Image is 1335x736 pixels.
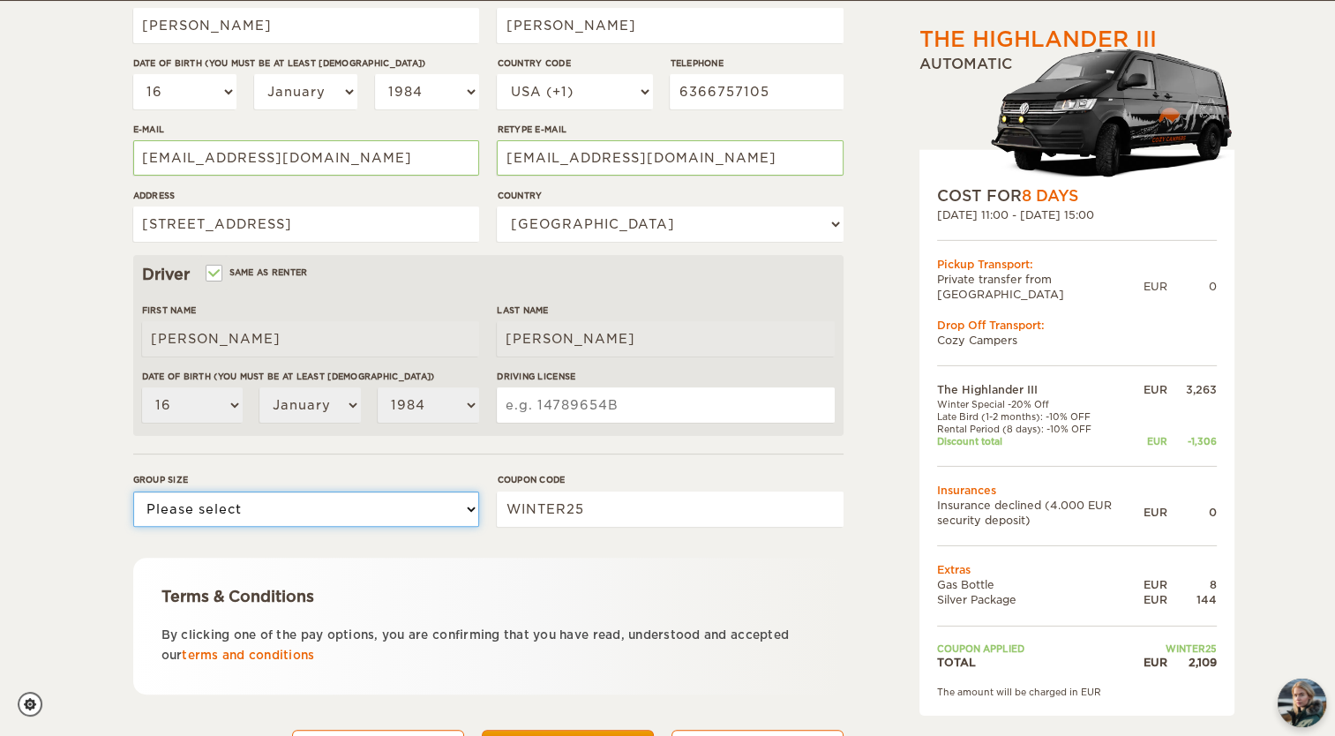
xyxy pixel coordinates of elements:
td: Silver Package [937,592,1144,607]
label: Address [133,189,479,202]
td: The Highlander III [937,382,1144,397]
div: The amount will be charged in EUR [937,686,1217,698]
div: EUR [1144,592,1167,607]
label: Group size [133,473,479,486]
input: e.g. example@example.com [133,140,479,176]
input: e.g. William [142,321,479,357]
td: Insurance declined (4.000 EUR security deposit) [937,498,1144,528]
label: Country Code [497,56,652,70]
div: EUR [1144,435,1167,447]
div: Drop Off Transport: [937,318,1217,333]
td: Extras [937,562,1217,577]
div: COST FOR [937,185,1217,207]
td: Late Bird (1-2 months): -10% OFF [937,410,1144,423]
span: 8 Days [1022,187,1078,205]
label: Last Name [497,304,834,317]
div: 0 [1167,279,1217,294]
td: Gas Bottle [937,577,1144,592]
img: stor-langur-4.png [990,40,1234,185]
label: E-mail [133,123,479,136]
input: e.g. Smith [497,8,843,43]
a: terms and conditions [182,649,314,662]
button: chat-button [1278,679,1326,727]
div: 3,263 [1167,382,1217,397]
div: [DATE] 11:00 - [DATE] 15:00 [937,207,1217,222]
input: e.g. 1 234 567 890 [670,74,843,109]
div: Terms & Conditions [161,586,815,607]
td: Cozy Campers [937,333,1217,348]
td: Rental Period (8 days): -10% OFF [937,423,1144,435]
input: e.g. William [133,8,479,43]
label: First Name [142,304,479,317]
label: Retype E-mail [497,123,843,136]
div: The Highlander III [919,25,1157,55]
label: Same as renter [207,264,308,281]
div: EUR [1144,655,1167,670]
label: Date of birth (You must be at least [DEMOGRAPHIC_DATA]) [142,370,479,383]
td: Coupon applied [937,642,1144,654]
div: EUR [1144,279,1167,294]
div: Automatic [919,55,1234,185]
input: Same as renter [207,269,219,281]
label: Date of birth (You must be at least [DEMOGRAPHIC_DATA]) [133,56,479,70]
div: EUR [1144,505,1167,520]
label: Coupon code [497,473,843,486]
div: 144 [1167,592,1217,607]
div: EUR [1144,577,1167,592]
a: Cookie settings [18,692,54,717]
input: e.g. example@example.com [497,140,843,176]
td: Winter Special -20% Off [937,397,1144,409]
div: EUR [1144,382,1167,397]
td: Discount total [937,435,1144,447]
div: 8 [1167,577,1217,592]
td: WINTER25 [1144,642,1217,654]
td: Insurances [937,482,1217,497]
label: Driving License [497,370,834,383]
input: e.g. Smith [497,321,834,357]
input: e.g. 14789654B [497,387,834,423]
div: -1,306 [1167,435,1217,447]
div: 0 [1167,505,1217,520]
label: Telephone [670,56,843,70]
label: Country [497,189,843,202]
td: TOTAL [937,655,1144,670]
div: Driver [142,264,835,285]
div: Pickup Transport: [937,257,1217,272]
p: By clicking one of the pay options, you are confirming that you have read, understood and accepte... [161,625,815,666]
div: 2,109 [1167,655,1217,670]
img: Freyja at Cozy Campers [1278,679,1326,727]
input: e.g. Street, City, Zip Code [133,207,479,242]
td: Private transfer from [GEOGRAPHIC_DATA] [937,272,1144,302]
